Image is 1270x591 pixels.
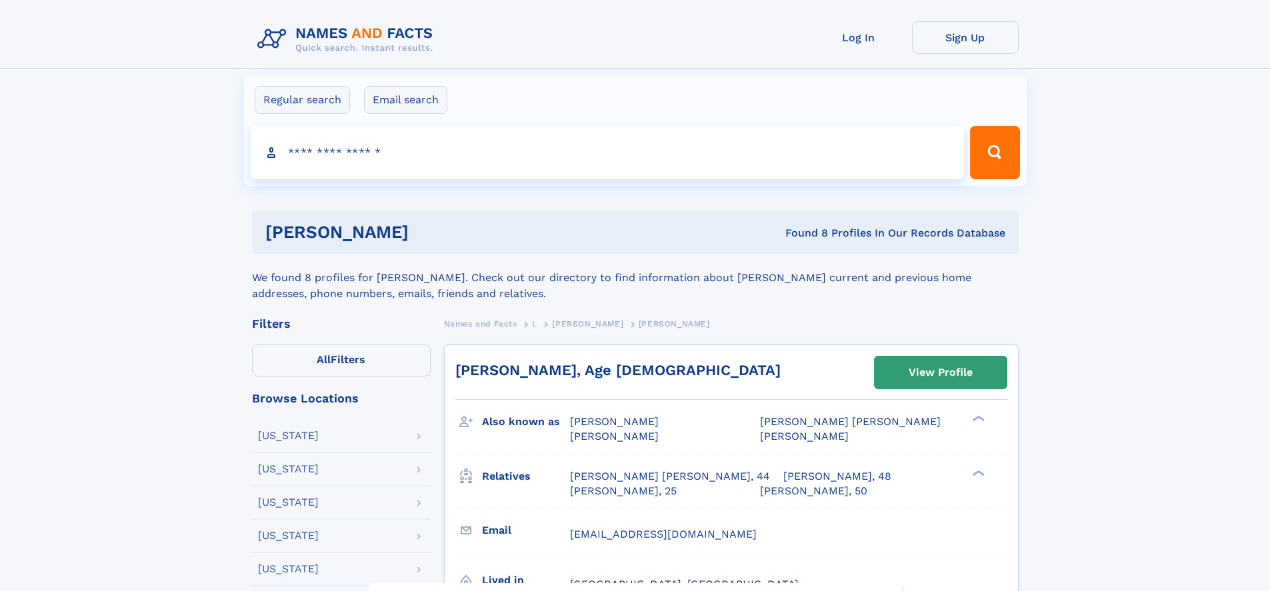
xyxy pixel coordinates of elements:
a: [PERSON_NAME] [552,315,623,332]
div: [US_STATE] [258,564,319,574]
a: [PERSON_NAME], Age [DEMOGRAPHIC_DATA] [455,362,781,378]
span: [EMAIL_ADDRESS][DOMAIN_NAME] [570,528,757,540]
div: [US_STATE] [258,497,319,508]
h3: Relatives [482,465,570,488]
div: [US_STATE] [258,530,319,541]
span: [PERSON_NAME] [760,430,849,442]
span: [PERSON_NAME] [639,319,710,328]
div: Filters [252,318,431,330]
span: [PERSON_NAME] [552,319,623,328]
button: Search Button [970,126,1019,179]
input: search input [251,126,965,179]
span: [PERSON_NAME] [570,430,659,442]
a: Log In [805,21,912,54]
div: [US_STATE] [258,464,319,474]
a: [PERSON_NAME] [PERSON_NAME], 44 [570,469,770,484]
a: [PERSON_NAME], 25 [570,484,677,498]
span: [PERSON_NAME] [570,415,659,428]
div: Found 8 Profiles In Our Records Database [597,226,1005,241]
label: Regular search [255,86,350,114]
img: Logo Names and Facts [252,21,444,57]
h1: [PERSON_NAME] [265,224,597,241]
a: View Profile [875,356,1007,388]
a: Sign Up [912,21,1019,54]
div: ❯ [969,414,985,423]
a: Names and Facts [444,315,517,332]
span: L [532,319,537,328]
div: Browse Locations [252,392,431,404]
div: We found 8 profiles for [PERSON_NAME]. Check out our directory to find information about [PERSON_... [252,254,1019,302]
div: View Profile [909,357,973,388]
div: [US_STATE] [258,430,319,441]
label: Filters [252,344,431,376]
a: [PERSON_NAME], 48 [783,469,891,484]
h3: Also known as [482,410,570,433]
div: ❯ [969,468,985,477]
a: L [532,315,537,332]
h3: Email [482,519,570,542]
span: [PERSON_NAME] [PERSON_NAME] [760,415,941,428]
label: Email search [364,86,447,114]
span: All [317,353,331,366]
a: [PERSON_NAME], 50 [760,484,867,498]
span: [GEOGRAPHIC_DATA], [GEOGRAPHIC_DATA] [570,578,799,590]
